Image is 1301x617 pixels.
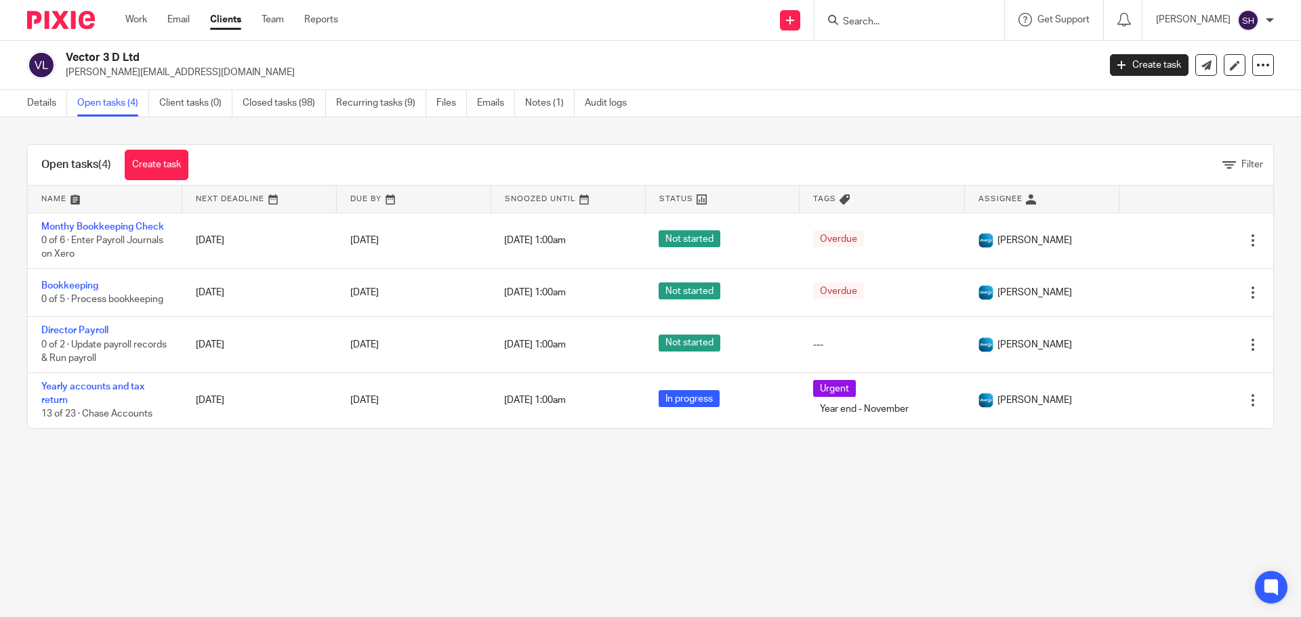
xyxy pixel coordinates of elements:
[125,150,188,180] a: Create task
[262,13,284,26] a: Team
[41,410,152,419] span: 13 of 23 · Chase Accounts
[436,90,467,116] a: Files
[997,338,1072,352] span: [PERSON_NAME]
[77,90,149,116] a: Open tasks (4)
[659,282,720,299] span: Not started
[167,13,190,26] a: Email
[125,13,147,26] a: Work
[813,400,915,417] span: Year end - November
[659,335,720,352] span: Not started
[66,51,885,65] h2: Vector 3 D Ltd
[504,340,566,349] span: [DATE] 1:00am
[813,195,836,203] span: Tags
[41,326,108,335] a: Director Payroll
[978,284,994,301] img: Diverso%20logo.png
[813,230,864,247] span: Overdue
[585,90,637,116] a: Audit logs
[813,282,864,299] span: Overdue
[505,195,576,203] span: Snoozed Until
[1156,13,1231,26] p: [PERSON_NAME]
[304,13,338,26] a: Reports
[182,268,337,316] td: [DATE]
[350,396,379,405] span: [DATE]
[41,158,111,172] h1: Open tasks
[182,213,337,268] td: [DATE]
[98,159,111,170] span: (4)
[243,90,326,116] a: Closed tasks (98)
[978,337,994,353] img: Diverso%20logo.png
[182,317,337,373] td: [DATE]
[1037,15,1090,24] span: Get Support
[350,288,379,297] span: [DATE]
[41,295,163,304] span: 0 of 5 · Process bookkeeping
[27,11,95,29] img: Pixie
[1241,160,1263,169] span: Filter
[336,90,426,116] a: Recurring tasks (9)
[1237,9,1259,31] img: svg%3E
[659,390,720,407] span: In progress
[504,288,566,297] span: [DATE] 1:00am
[66,66,1090,79] p: [PERSON_NAME][EMAIL_ADDRESS][DOMAIN_NAME]
[813,338,951,352] div: ---
[41,281,98,291] a: Bookkeeping
[504,396,566,405] span: [DATE] 1:00am
[27,90,67,116] a: Details
[350,236,379,245] span: [DATE]
[504,236,566,245] span: [DATE] 1:00am
[978,232,994,249] img: Diverso%20logo.png
[477,90,515,116] a: Emails
[41,340,167,364] span: 0 of 2 · Update payroll records & Run payroll
[350,340,379,349] span: [DATE]
[978,392,994,408] img: Diverso%20logo.png
[842,16,964,28] input: Search
[659,230,720,247] span: Not started
[41,382,144,405] a: Yearly accounts and tax return
[182,373,337,428] td: [DATE]
[997,234,1072,247] span: [PERSON_NAME]
[1110,54,1189,76] a: Create task
[525,90,575,116] a: Notes (1)
[159,90,232,116] a: Client tasks (0)
[41,222,164,232] a: Monthy Bookkeeping Check
[813,380,856,397] span: Urgent
[41,236,163,259] span: 0 of 6 · Enter Payroll Journals on Xero
[27,51,56,79] img: svg%3E
[997,286,1072,299] span: [PERSON_NAME]
[659,195,693,203] span: Status
[997,393,1072,407] span: [PERSON_NAME]
[210,13,241,26] a: Clients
